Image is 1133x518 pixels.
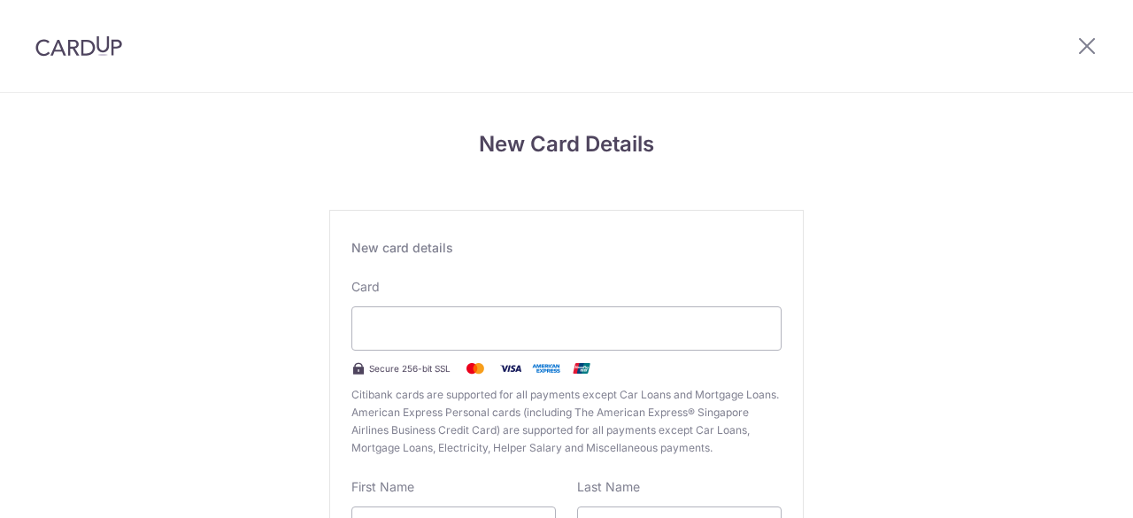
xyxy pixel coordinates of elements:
span: Citibank cards are supported for all payments except Car Loans and Mortgage Loans. American Expre... [351,386,782,457]
label: Card [351,278,380,296]
img: Mastercard [458,358,493,379]
img: Visa [493,358,528,379]
img: .alt.unionpay [564,358,599,379]
h4: New Card Details [329,128,804,160]
label: Last Name [577,478,640,496]
img: .alt.amex [528,358,564,379]
div: New card details [351,239,782,257]
iframe: Secure card payment input frame [366,318,767,339]
span: Secure 256-bit SSL [369,361,451,375]
label: First Name [351,478,414,496]
iframe: Opens a widget where you can find more information [1020,465,1115,509]
img: CardUp [35,35,122,57]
